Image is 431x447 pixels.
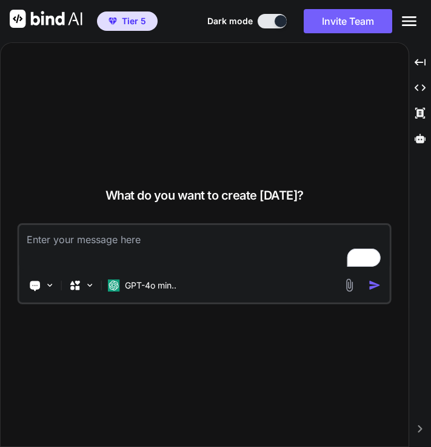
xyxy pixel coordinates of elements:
[97,11,158,31] button: premiumTier 5
[108,279,120,292] img: GPT-4o mini
[122,15,146,27] span: Tier 5
[342,278,356,292] img: attachment
[105,188,304,203] span: What do you want to create [DATE]?
[109,18,117,25] img: premium
[19,225,390,270] textarea: To enrich screen reader interactions, please activate Accessibility in Grammarly extension settings
[369,279,381,292] img: icon
[304,9,392,33] button: Invite Team
[85,280,95,290] img: Pick Models
[125,279,176,292] p: GPT-4o min..
[45,280,55,290] img: Pick Tools
[207,15,253,27] span: Dark mode
[10,10,82,28] img: Bind AI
